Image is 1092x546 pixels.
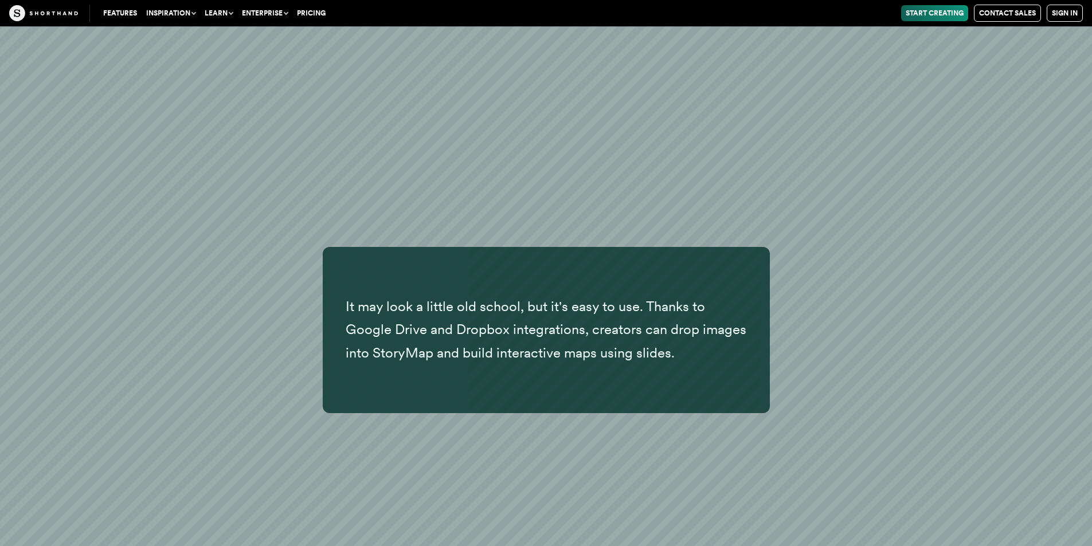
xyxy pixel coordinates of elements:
[99,5,142,21] a: Features
[237,5,292,21] button: Enterprise
[9,5,78,21] img: The Craft
[200,5,237,21] button: Learn
[901,5,968,21] a: Start Creating
[346,295,747,365] p: It may look a little old school, but it's easy to use. Thanks to Google Drive and Dropbox integra...
[974,5,1041,22] a: Contact Sales
[142,5,200,21] button: Inspiration
[1047,5,1083,22] a: Sign in
[292,5,330,21] a: Pricing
